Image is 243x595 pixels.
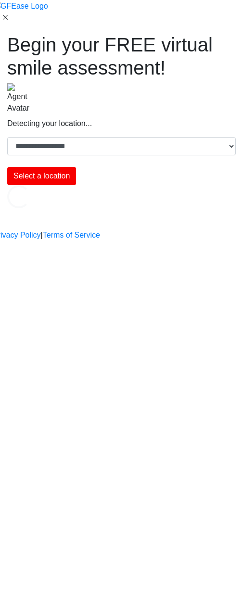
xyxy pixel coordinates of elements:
a: Terms of Service [43,229,100,241]
span: Detecting your location... [7,119,92,127]
img: Agent Avatar [7,83,33,114]
a: | [41,229,43,241]
button: Select a location [7,167,76,185]
h1: Begin your FREE virtual smile assessment! [7,33,236,79]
